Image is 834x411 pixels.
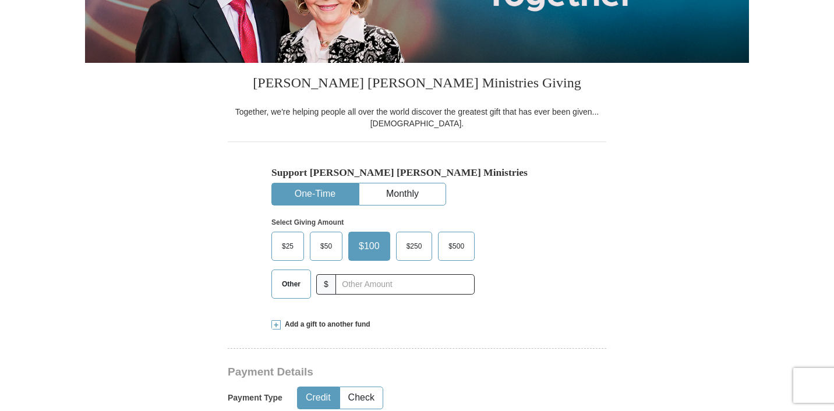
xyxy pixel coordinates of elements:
button: Credit [298,387,339,409]
input: Other Amount [335,274,475,295]
button: Monthly [359,183,446,205]
span: $25 [276,238,299,255]
h5: Support [PERSON_NAME] [PERSON_NAME] Ministries [271,166,563,179]
button: One-Time [272,183,358,205]
span: $500 [443,238,470,255]
span: $50 [314,238,338,255]
strong: Select Giving Amount [271,218,344,226]
span: $100 [353,238,386,255]
div: Together, we're helping people all over the world discover the greatest gift that has ever been g... [228,106,606,129]
h5: Payment Type [228,393,282,403]
button: Check [340,387,383,409]
h3: [PERSON_NAME] [PERSON_NAME] Ministries Giving [228,63,606,106]
span: Add a gift to another fund [281,320,370,329]
span: $ [316,274,336,295]
span: Other [276,275,306,293]
h3: Payment Details [228,366,525,379]
span: $250 [401,238,428,255]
